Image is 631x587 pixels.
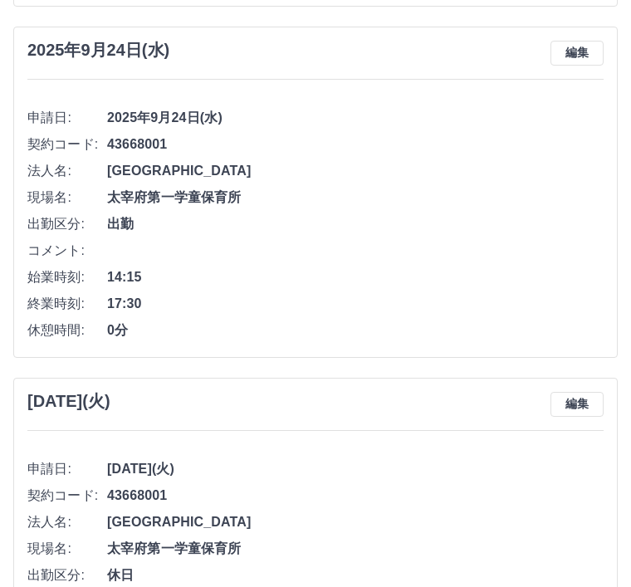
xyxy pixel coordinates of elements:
[27,392,110,411] h3: [DATE](火)
[107,512,604,532] span: [GEOGRAPHIC_DATA]
[27,486,107,506] span: 契約コード:
[107,267,604,287] span: 14:15
[27,565,107,585] span: 出勤区分:
[107,320,604,340] span: 0分
[107,486,604,506] span: 43668001
[27,135,107,154] span: 契約コード:
[107,539,604,559] span: 太宰府第一学童保育所
[27,161,107,181] span: 法人名:
[27,539,107,559] span: 現場名:
[27,108,107,128] span: 申請日:
[27,320,107,340] span: 休憩時間:
[107,214,604,234] span: 出勤
[550,392,604,417] button: 編集
[107,459,604,479] span: [DATE](火)
[107,565,604,585] span: 休日
[27,214,107,234] span: 出勤区分:
[550,41,604,66] button: 編集
[27,241,107,261] span: コメント:
[27,294,107,314] span: 終業時刻:
[107,294,604,314] span: 17:30
[27,41,169,60] h3: 2025年9月24日(水)
[107,135,604,154] span: 43668001
[107,161,604,181] span: [GEOGRAPHIC_DATA]
[107,108,604,128] span: 2025年9月24日(水)
[27,267,107,287] span: 始業時刻:
[27,512,107,532] span: 法人名:
[27,188,107,208] span: 現場名:
[107,188,604,208] span: 太宰府第一学童保育所
[27,459,107,479] span: 申請日:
